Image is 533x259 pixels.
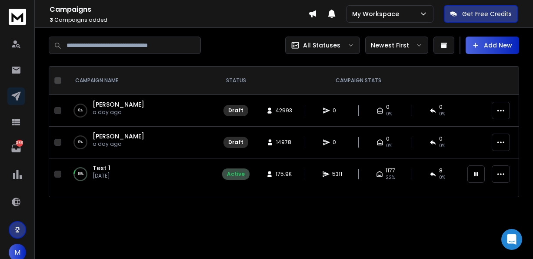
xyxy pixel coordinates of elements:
span: 0 [386,104,390,111]
a: [PERSON_NAME] [93,132,144,141]
span: 0 [439,135,443,142]
span: 42993 [276,107,292,114]
span: 22 % [386,174,395,181]
a: 389 [7,140,25,157]
span: 8 [439,167,443,174]
td: 10%Test 1[DATE] [65,158,217,190]
div: Draft [228,107,243,114]
th: CAMPAIGN NAME [65,67,217,95]
a: [PERSON_NAME] [93,100,144,109]
button: Newest First [365,37,428,54]
button: Get Free Credits [444,5,518,23]
a: Test 1 [93,164,110,172]
span: 14978 [276,139,291,146]
p: Campaigns added [50,17,308,24]
p: [DATE] [93,172,110,179]
span: 5311 [332,171,342,178]
img: logo [9,9,26,25]
p: My Workspace [352,10,403,18]
p: Get Free Credits [462,10,512,18]
th: STATUS [217,67,255,95]
span: 0% [439,111,445,118]
span: 0% [439,142,445,149]
span: 0 [439,104,443,111]
span: 0 % [439,174,445,181]
p: 389 [16,140,23,147]
div: Active [227,171,245,178]
span: 3 [50,16,53,24]
p: a day ago [93,109,144,116]
p: a day ago [93,141,144,148]
span: 0 [386,135,390,142]
h1: Campaigns [50,4,308,15]
td: 0%[PERSON_NAME]a day ago [65,95,217,127]
span: 0 [333,139,341,146]
span: 1177 [386,167,395,174]
th: CAMPAIGN STATS [255,67,462,95]
button: Add New [466,37,519,54]
p: All Statuses [303,41,340,50]
span: 175.9K [276,171,292,178]
p: 0 % [78,138,83,147]
span: 0 [333,107,341,114]
p: 0 % [78,106,83,115]
div: Draft [228,139,243,146]
span: 0% [386,142,392,149]
span: 0% [386,111,392,118]
p: 10 % [78,170,83,178]
div: Open Intercom Messenger [501,229,522,250]
td: 0%[PERSON_NAME]a day ago [65,127,217,158]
